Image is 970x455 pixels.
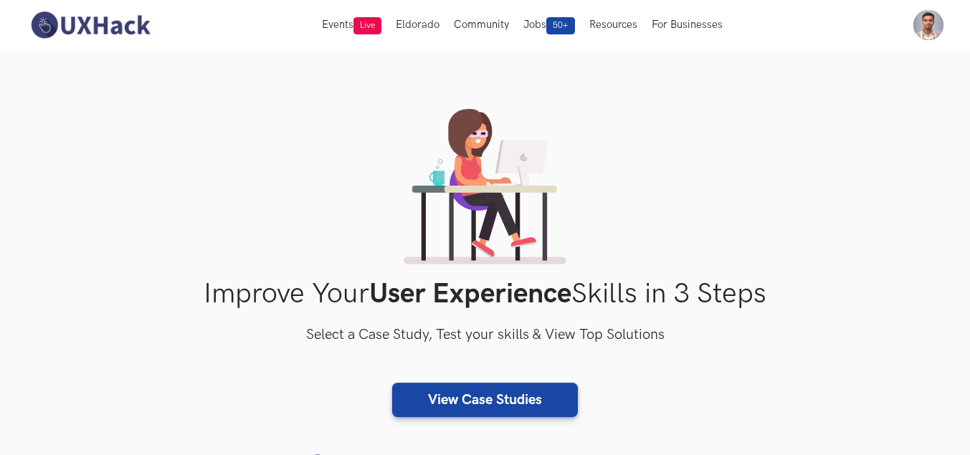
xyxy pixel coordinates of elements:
[27,277,944,311] h1: Improve Your Skills in 3 Steps
[353,17,381,34] span: Live
[27,10,154,40] img: UXHack-logo.png
[369,277,571,311] strong: User Experience
[27,324,944,347] h3: Select a Case Study, Test your skills & View Top Solutions
[913,10,943,40] img: Your profile pic
[404,109,566,264] img: lady working on laptop
[392,383,578,417] a: View Case Studies
[546,17,575,34] span: 50+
